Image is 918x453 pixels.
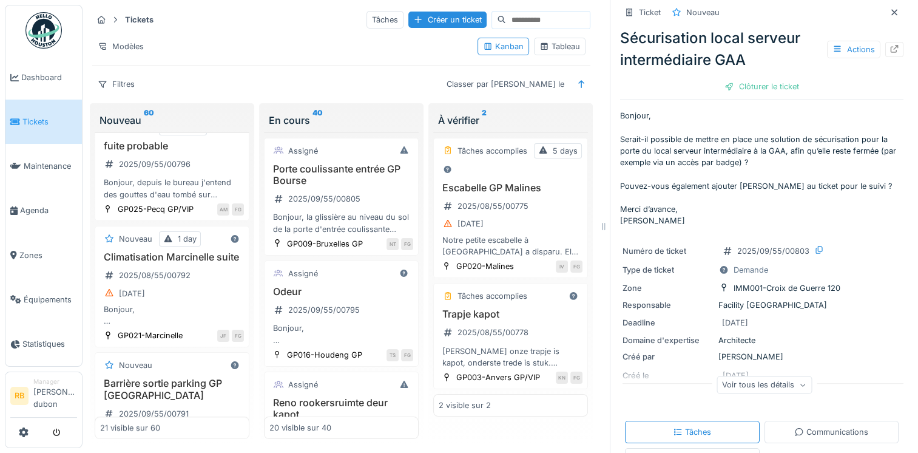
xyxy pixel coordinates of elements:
div: Assigné [288,379,318,390]
div: En cours [269,113,414,128]
div: Deadline [623,317,714,329]
div: [DATE] [457,218,484,230]
div: Tâches [673,426,711,438]
div: Demande [734,264,768,276]
p: Bonjour, Serait-il possible de mettre en place une solution de sécurisation pour la porte du loca... [620,110,903,226]
div: [DATE] [119,288,145,299]
div: GP025-Pecq GP/VIP [118,203,194,215]
div: 21 visible sur 60 [100,422,160,434]
a: Dashboard [5,55,82,100]
div: IMM001-Croix de Guerre 120 [734,282,840,294]
div: Manager [33,377,77,386]
div: Ticket [639,7,661,18]
div: Créer un ticket [408,12,487,28]
div: 2 visible sur 2 [439,400,491,411]
div: Facility [GEOGRAPHIC_DATA] [623,299,901,311]
div: Communications [794,426,868,438]
sup: 40 [312,113,323,128]
div: 2025/09/55/00796 [119,158,191,170]
div: FG [232,330,244,342]
div: Voir tous les détails [717,376,812,393]
div: Domaine d'expertise [623,335,714,346]
div: TS [386,349,399,361]
h3: fuite probable [100,140,244,152]
div: FG [570,261,582,273]
div: 2025/09/55/00805 [288,193,360,205]
div: Classer par [PERSON_NAME] le [441,75,570,93]
span: Équipements [24,294,77,305]
div: Bonjour, depuis le bureau j'entend des gouttes d'eau tombé sur l'isolation dans le mur du vestiai... [100,177,244,200]
div: Tableau [539,41,580,52]
div: Tâches accomplies [457,145,527,157]
div: GP003-Anvers GP/VIP [456,372,540,383]
h3: Escabelle GP Malines [439,182,582,194]
div: Assigné [288,268,318,279]
div: [DATE] [722,317,748,329]
li: [PERSON_NAME] dubon [33,377,77,415]
div: À vérifier [438,113,583,128]
div: 2025/09/55/00803 [737,245,809,257]
div: 2025/08/55/00778 [457,327,528,338]
div: Actions [827,41,880,58]
div: Tâches accomplies [457,290,527,302]
li: RB [10,387,29,405]
div: IV [556,261,568,273]
div: FG [232,203,244,216]
h3: Reno rookersruimte deur kapot [269,397,413,420]
div: Modèles [92,38,149,55]
div: 2025/09/55/00791 [119,408,189,420]
div: GP016-Houdeng GP [287,349,362,361]
div: Kanban [483,41,524,52]
div: 2025/08/55/00775 [457,200,528,212]
div: 2025/09/55/00795 [288,304,360,316]
div: Sécurisation local serveur intermédiaire GAA [620,27,903,71]
h3: Odeur [269,286,413,298]
a: Zones [5,233,82,278]
a: Équipements [5,278,82,322]
h3: Climatisation Marcinelle suite [100,251,244,263]
div: NT [386,238,399,250]
strong: Tickets [120,14,158,26]
span: Zones [19,250,77,261]
a: Tickets [5,100,82,144]
div: Bonjour, Depuis quelques semaines, il y a une petite odeur d’égout dans la salle. Elle vient peut... [269,322,413,346]
div: JF [217,330,229,342]
div: KN [556,372,568,384]
div: Bonjour, La société mr.refrigération est passée il y à maintenant un petit temps car de l'eau cou... [100,304,244,327]
h3: Barrière sortie parking GP [GEOGRAPHIC_DATA] [100,378,244,401]
span: Tickets [22,116,77,128]
div: Type de ticket [623,264,714,276]
a: Agenda [5,188,82,233]
div: GP020-Malines [456,261,514,272]
div: Filtres [92,75,140,93]
div: [PERSON_NAME] onze trapje is kapot, onderste trede is stuk. Mogen wij a.u.b. een nieuwe trapje he... [439,346,582,369]
a: RB Manager[PERSON_NAME] dubon [10,377,77,418]
img: Badge_color-CXgf-gQk.svg [25,12,62,49]
div: FG [401,349,413,361]
div: AM [217,203,229,216]
a: Maintenance [5,144,82,188]
h3: Trapje kapot [439,308,582,320]
a: Statistiques [5,322,82,366]
span: Maintenance [24,160,77,172]
div: 2025/08/55/00792 [119,270,191,281]
div: Tâches [366,11,403,29]
div: Nouveau [119,359,152,371]
span: Agenda [20,205,77,216]
div: Zone [623,282,714,294]
div: GP009-Bruxelles GP [287,238,363,250]
div: 20 visible sur 40 [269,422,331,434]
div: Nouveau [119,233,152,245]
div: 5 days [553,145,578,157]
sup: 60 [144,113,154,128]
div: FG [570,372,582,384]
div: Responsable [623,299,714,311]
div: Architecte [623,335,901,346]
div: Nouveau [686,7,720,18]
h3: Porte coulissante entrée GP Bourse [269,163,413,186]
div: Notre petite escabelle à [GEOGRAPHIC_DATA] a disparu. Elle a probablement été emportée par quelqu... [439,234,582,257]
div: Numéro de ticket [623,245,714,257]
span: Statistiques [22,338,77,350]
div: Créé par [623,351,714,363]
div: GP021-Marcinelle [118,330,183,341]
